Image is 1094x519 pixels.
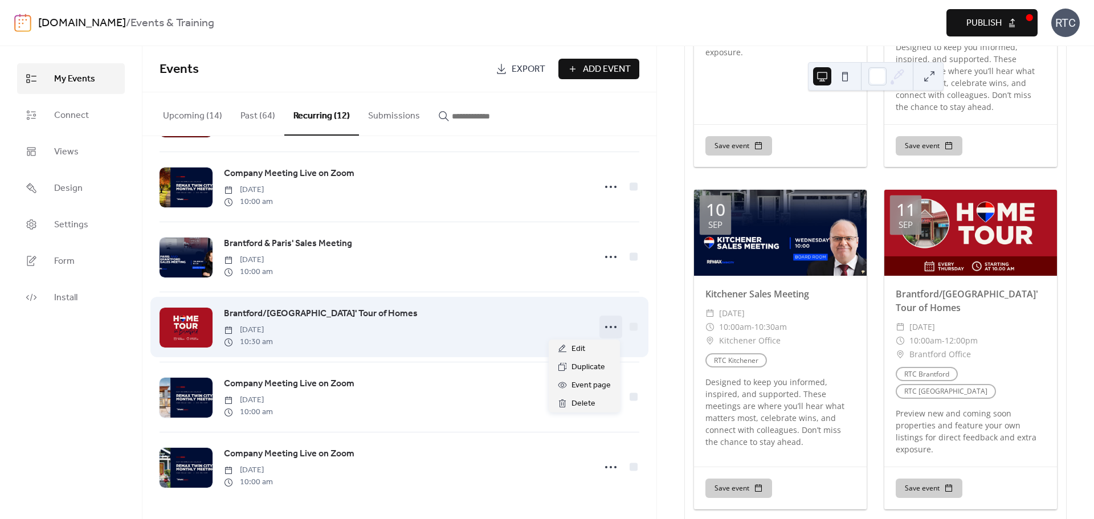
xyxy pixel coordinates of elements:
div: ​ [705,320,715,334]
span: Export [512,63,545,76]
a: Design [17,173,125,203]
span: - [942,334,945,348]
span: Company Meeting Live on Zoom [224,447,354,461]
a: Install [17,282,125,313]
span: Design [54,182,83,195]
span: My Events [54,72,95,86]
button: Save event [705,136,772,156]
span: Delete [572,397,595,411]
button: Submissions [359,92,429,134]
span: [DATE] [224,324,273,336]
div: Sep [708,220,722,229]
span: 12:00pm [945,334,978,348]
button: Publish [946,9,1038,36]
button: Save event [896,136,962,156]
div: Designed to keep you informed, inspired, and supported. These meetings are where you’ll hear what... [884,41,1057,113]
a: Brantford/[GEOGRAPHIC_DATA]' Tour of Homes [224,307,418,321]
b: Events & Training [130,13,214,34]
span: Publish [966,17,1002,30]
a: My Events [17,63,125,94]
span: Company Meeting Live on Zoom [224,377,354,391]
span: Form [54,255,75,268]
span: [DATE] [224,184,273,196]
span: Settings [54,218,88,232]
span: Event page [572,379,611,393]
div: Designed to keep you informed, inspired, and supported. These meetings are where you’ll hear what... [694,376,867,448]
span: Add Event [583,63,631,76]
span: 10:30 am [224,336,273,348]
span: 10:30am [754,320,787,334]
div: 10 [706,201,725,218]
div: Kitchener Sales Meeting [694,287,867,301]
span: - [752,320,754,334]
a: Company Meeting Live on Zoom [224,166,354,181]
a: Export [487,59,554,79]
a: Company Meeting Live on Zoom [224,447,354,461]
a: [DOMAIN_NAME] [38,13,126,34]
span: 10:00am [909,334,942,348]
a: Form [17,246,125,276]
button: Save event [896,479,962,498]
span: [DATE] [224,394,273,406]
div: Brantford/[GEOGRAPHIC_DATA]' Tour of Homes [884,287,1057,314]
span: Install [54,291,77,305]
span: [DATE] [224,254,273,266]
b: / [126,13,130,34]
div: Preview new and coming soon properties and feature your own listings for direct feedback and extr... [884,407,1057,455]
button: Recurring (12) [284,92,359,136]
button: Save event [705,479,772,498]
div: Sep [899,220,913,229]
button: Add Event [558,59,639,79]
img: logo [14,14,31,32]
div: ​ [896,334,905,348]
span: Duplicate [572,361,605,374]
button: Upcoming (14) [154,92,231,134]
span: Company Meeting Live on Zoom [224,167,354,181]
span: [DATE] [719,307,745,320]
span: 10:00 am [224,196,273,208]
span: Edit [572,342,585,356]
a: Views [17,136,125,167]
span: Brantford Office [909,348,971,361]
span: 10:00 am [224,266,273,278]
div: RTC [1051,9,1080,37]
span: Events [160,57,199,82]
span: Connect [54,109,89,122]
span: 10:00am [719,320,752,334]
a: Brantford & Paris' Sales Meeting [224,236,352,251]
div: ​ [705,334,715,348]
a: Company Meeting Live on Zoom [224,377,354,391]
span: [DATE] [909,320,935,334]
span: Views [54,145,79,159]
span: 10:00 am [224,406,273,418]
a: Connect [17,100,125,130]
div: ​ [896,348,905,361]
span: Kitchener Office [719,334,781,348]
div: ​ [705,307,715,320]
button: Past (64) [231,92,284,134]
div: 11 [896,201,916,218]
span: [DATE] [224,464,273,476]
div: ​ [896,320,905,334]
a: Settings [17,209,125,240]
span: 10:00 am [224,476,273,488]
